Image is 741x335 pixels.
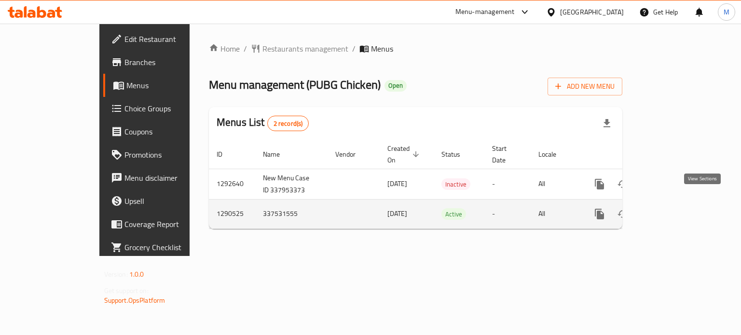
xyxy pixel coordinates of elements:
[124,149,216,161] span: Promotions
[580,140,688,169] th: Actions
[548,78,622,95] button: Add New Menu
[335,148,368,160] span: Vendor
[441,179,470,190] span: Inactive
[209,140,688,229] table: enhanced table
[611,202,634,226] button: Change Status
[103,236,223,259] a: Grocery Checklist
[263,148,292,160] span: Name
[595,112,618,135] div: Export file
[104,268,128,281] span: Version:
[124,56,216,68] span: Branches
[124,126,216,137] span: Coupons
[103,27,223,51] a: Edit Restaurant
[103,120,223,143] a: Coupons
[588,202,611,226] button: more
[484,169,531,199] td: -
[352,43,356,54] li: /
[124,195,216,207] span: Upsell
[103,97,223,120] a: Choice Groups
[484,199,531,228] td: -
[531,199,580,228] td: All
[129,268,144,281] span: 1.0.0
[209,74,381,95] span: Menu management ( PUBG Chicken )
[387,143,422,166] span: Created On
[209,43,240,54] a: Home
[441,208,466,220] div: Active
[255,199,328,228] td: 337531555
[217,148,235,160] span: ID
[209,43,622,54] nav: breadcrumb
[588,173,611,196] button: more
[262,43,348,54] span: Restaurants management
[492,143,519,166] span: Start Date
[441,178,470,190] div: Inactive
[103,74,223,97] a: Menus
[455,6,515,18] div: Menu-management
[371,43,393,54] span: Menus
[387,207,407,220] span: [DATE]
[124,241,216,253] span: Grocery Checklist
[104,284,149,297] span: Get support on:
[441,209,466,220] span: Active
[103,166,223,189] a: Menu disclaimer
[268,119,309,128] span: 2 record(s)
[104,294,165,307] a: Support.OpsPlatform
[531,169,580,199] td: All
[255,169,328,199] td: New Menu Case ID 337953373
[103,213,223,236] a: Coverage Report
[126,80,216,91] span: Menus
[384,81,407,90] span: Open
[267,116,309,131] div: Total records count
[244,43,247,54] li: /
[124,172,216,184] span: Menu disclaimer
[209,199,255,228] td: 1290525
[124,33,216,45] span: Edit Restaurant
[555,80,615,93] span: Add New Menu
[209,169,255,199] td: 1292640
[560,7,624,17] div: [GEOGRAPHIC_DATA]
[103,189,223,213] a: Upsell
[384,80,407,92] div: Open
[611,173,634,196] button: Change Status
[124,103,216,114] span: Choice Groups
[217,115,309,131] h2: Menus List
[724,7,729,17] span: M
[251,43,348,54] a: Restaurants management
[103,143,223,166] a: Promotions
[441,148,473,160] span: Status
[387,177,407,190] span: [DATE]
[538,148,569,160] span: Locale
[124,218,216,230] span: Coverage Report
[103,51,223,74] a: Branches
